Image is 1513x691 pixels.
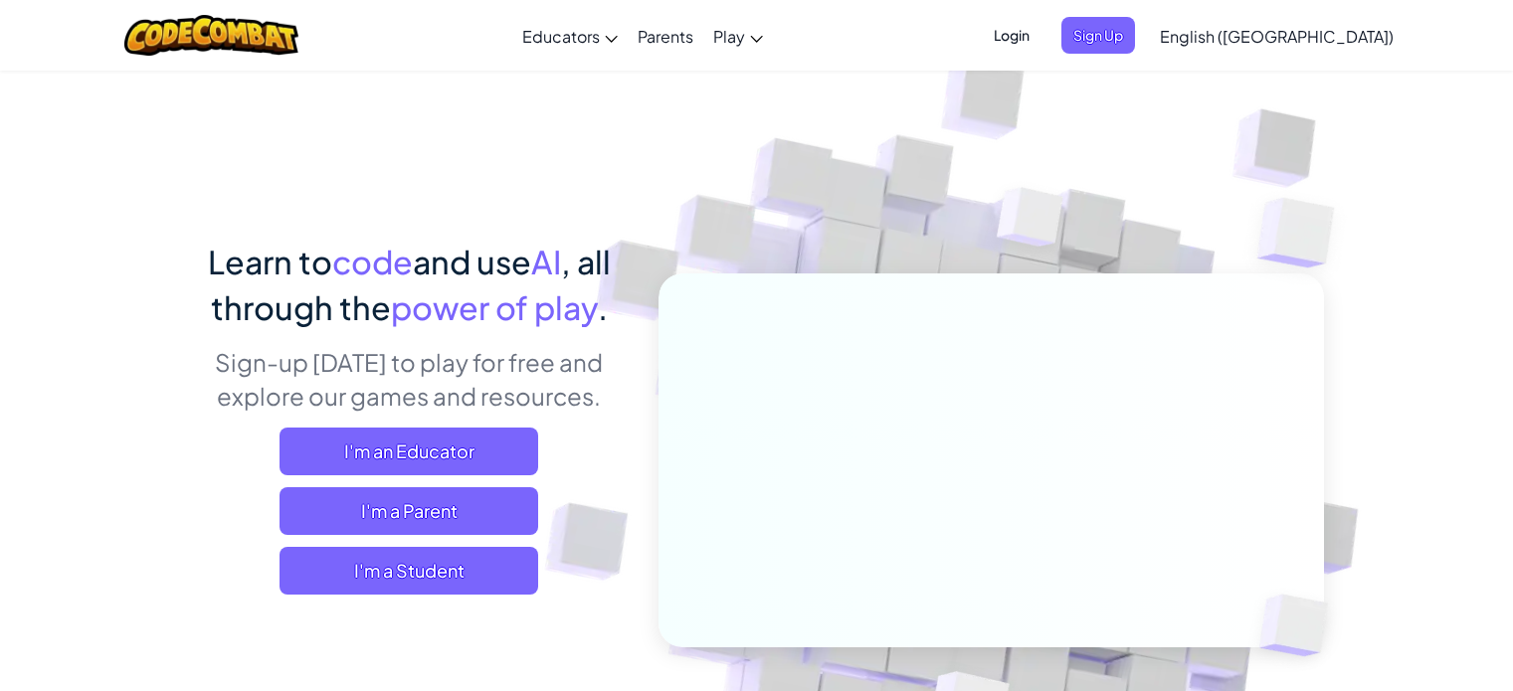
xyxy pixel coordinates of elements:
[1150,9,1404,63] a: English ([GEOGRAPHIC_DATA])
[280,547,538,595] button: I'm a Student
[208,242,332,281] span: Learn to
[512,9,628,63] a: Educators
[598,287,608,327] span: .
[531,242,561,281] span: AI
[522,26,600,47] span: Educators
[332,242,413,281] span: code
[628,9,703,63] a: Parents
[280,428,538,475] a: I'm an Educator
[413,242,531,281] span: and use
[391,287,598,327] span: power of play
[1160,26,1394,47] span: English ([GEOGRAPHIC_DATA])
[703,9,773,63] a: Play
[190,345,629,413] p: Sign-up [DATE] to play for free and explore our games and resources.
[1218,149,1390,317] img: Overlap cubes
[280,487,538,535] a: I'm a Parent
[124,15,298,56] img: CodeCombat logo
[713,26,745,47] span: Play
[959,148,1102,296] img: Overlap cubes
[1061,17,1135,54] button: Sign Up
[982,17,1041,54] button: Login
